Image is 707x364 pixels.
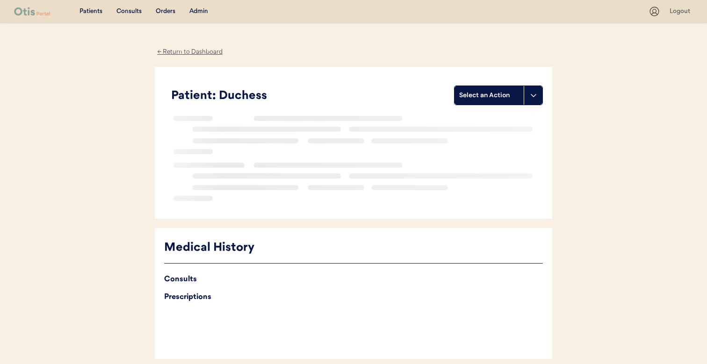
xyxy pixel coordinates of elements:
div: Medical History [164,239,543,257]
div: Consults [116,7,142,16]
div: Patient: Duchess [171,87,454,105]
div: Prescriptions [164,291,543,304]
div: Admin [189,7,208,16]
div: Consults [164,273,543,286]
div: Select an Action [459,91,519,100]
div: Orders [156,7,175,16]
div: Logout [670,7,693,16]
div: ← Return to Dashboard [155,47,225,57]
div: Patients [79,7,102,16]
